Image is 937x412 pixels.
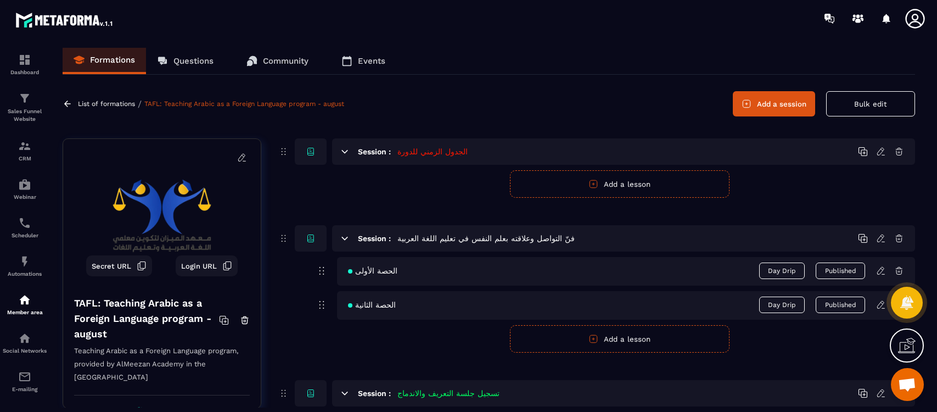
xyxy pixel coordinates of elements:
a: social-networksocial-networkSocial Networks [3,324,47,362]
h5: الجدول الزمني للدورة [397,146,468,157]
img: formation [18,140,31,153]
button: Published [816,263,865,279]
img: automations [18,255,31,268]
a: Questions [146,48,225,74]
p: Sales Funnel Website [3,108,47,123]
h5: فنّ التواصل وعلاقته بعلم النفس في تعليم اللغة العربية [397,233,575,244]
h4: TAFL: Teaching Arabic as a Foreign Language program - august [74,296,219,342]
span: Day Drip [759,297,805,313]
img: logo [15,10,114,30]
p: Questions [173,56,214,66]
p: Scheduler [3,232,47,238]
p: Community [263,56,308,66]
p: Automations [3,271,47,277]
img: automations [18,293,31,307]
span: / [138,99,142,109]
span: Login URL [181,262,217,270]
a: emailemailE-mailing [3,362,47,400]
a: Events [330,48,396,74]
a: Community [235,48,319,74]
p: E-mailing [3,386,47,392]
a: Ouvrir le chat [891,368,924,401]
span: Secret URL [92,262,131,270]
p: CRM [3,155,47,162]
p: Webinar [3,194,47,200]
p: Social Networks [3,348,47,354]
a: List of formations [78,100,135,108]
button: Secret URL [86,255,152,276]
button: Bulk edit [826,91,915,116]
h5: تسجيل جلسة التعريف والاندماج [397,388,500,399]
a: TAFL: Teaching Arabic as a Foreign Language program - august [144,100,344,108]
img: email [18,370,31,383]
p: Member area [3,309,47,315]
p: Teaching Arabic as a Foreign Language program, provided by AlMeezan Academy in the [GEOGRAPHIC_DATA] [74,344,250,396]
span: Day Drip [759,263,805,279]
a: automationsautomationsAutomations [3,247,47,285]
button: Login URL [176,255,238,276]
img: formation [18,53,31,66]
img: social-network [18,332,31,345]
p: Formations [90,55,135,65]
button: Published [816,297,865,313]
button: Add a lesson [510,170,730,198]
h6: Session : [358,147,391,156]
button: Add a session [733,91,815,116]
img: automations [18,178,31,191]
a: automationsautomationsWebinar [3,170,47,208]
img: background [71,147,253,285]
h6: Session : [358,389,391,398]
span: الحصة الأولى [348,266,397,275]
p: Events [358,56,385,66]
img: formation [18,92,31,105]
p: Dashboard [3,69,47,75]
span: الحصة الثانية [348,300,396,309]
h6: Session : [358,234,391,243]
a: Formations [63,48,146,74]
a: formationformationDashboard [3,45,47,83]
a: automationsautomationsMember area [3,285,47,324]
a: formationformationSales Funnel Website [3,83,47,131]
button: Add a lesson [510,325,730,353]
a: formationformationCRM [3,131,47,170]
a: schedulerschedulerScheduler [3,208,47,247]
img: scheduler [18,216,31,230]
